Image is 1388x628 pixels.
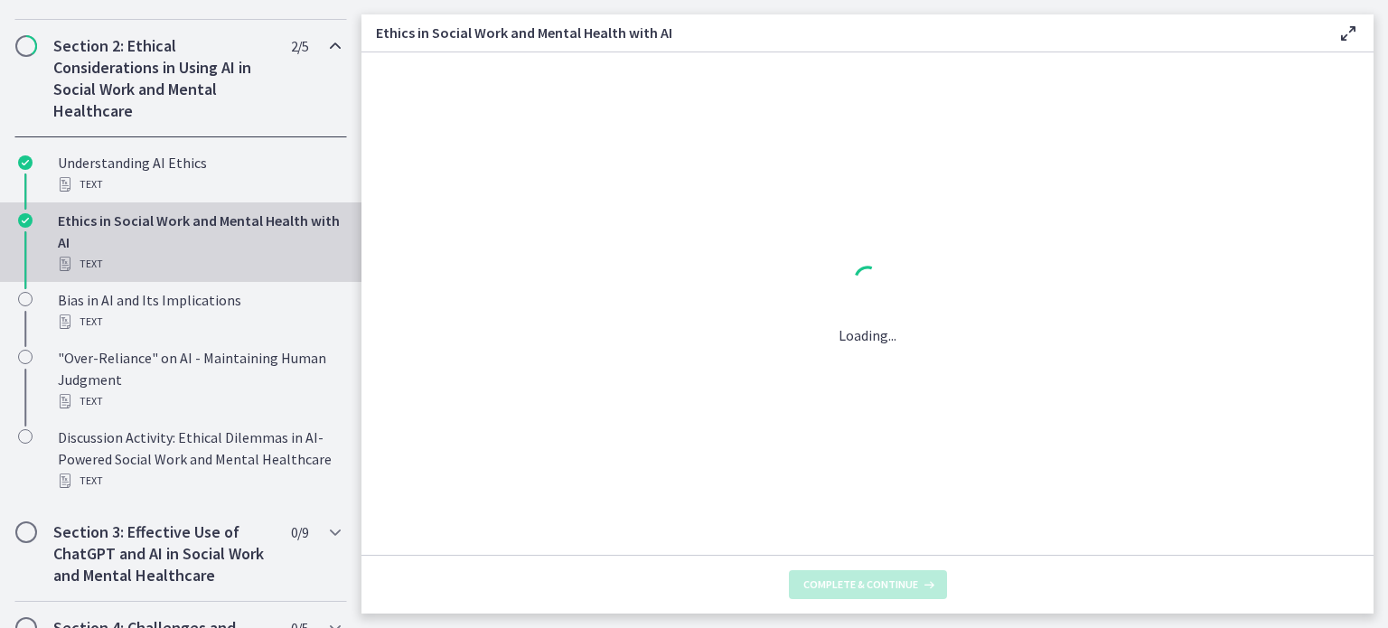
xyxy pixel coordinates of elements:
span: 2 / 5 [291,35,308,57]
div: Text [58,173,340,195]
div: Discussion Activity: Ethical Dilemmas in AI-Powered Social Work and Mental Healthcare [58,426,340,492]
div: Bias in AI and Its Implications [58,289,340,333]
div: Understanding AI Ethics [58,152,340,195]
h2: Section 3: Effective Use of ChatGPT and AI in Social Work and Mental Healthcare [53,521,274,586]
div: Text [58,390,340,412]
div: "Over-Reliance" on AI - Maintaining Human Judgment [58,347,340,412]
div: Text [58,253,340,275]
p: Loading... [839,324,896,346]
div: 1 [839,261,896,303]
i: Completed [18,155,33,170]
h2: Section 2: Ethical Considerations in Using AI in Social Work and Mental Healthcare [53,35,274,122]
span: Complete & continue [803,577,918,592]
div: Text [58,311,340,333]
div: Ethics in Social Work and Mental Health with AI [58,210,340,275]
button: Complete & continue [789,570,947,599]
i: Completed [18,213,33,228]
span: 0 / 9 [291,521,308,543]
h3: Ethics in Social Work and Mental Health with AI [376,22,1308,43]
div: Text [58,470,340,492]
